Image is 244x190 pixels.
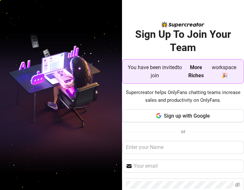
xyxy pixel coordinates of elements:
span: You have been invited to join [127,63,182,79]
img: logo-BBDzfeDw.svg [162,22,204,27]
button: Sign up with Google [122,109,244,122]
span: or [181,129,185,134]
h2: Sign Up To Join Your Team [122,28,244,54]
input: Your email [134,162,240,170]
input: Enter your Name [122,141,244,154]
span: workspace 🎉 [210,63,239,79]
span: Supercreator helps OnlyFans chatting teams increase sales and productivity on OnlyFans. [122,89,244,104]
span: Sign up with Google [164,113,210,119]
span: eye-invisible [235,182,240,187]
strong: More Riches [188,64,204,79]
